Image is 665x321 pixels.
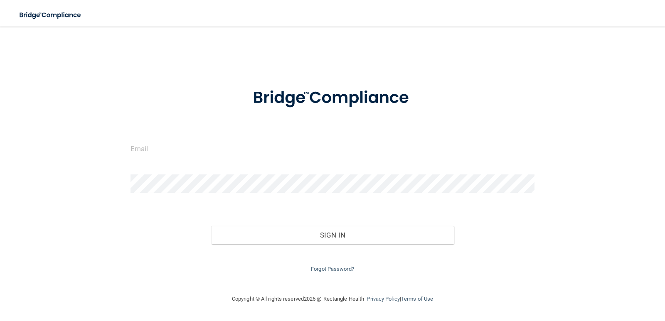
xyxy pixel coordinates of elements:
img: bridge_compliance_login_screen.278c3ca4.svg [236,76,429,120]
a: Terms of Use [401,296,433,302]
input: Email [131,140,535,158]
a: Privacy Policy [367,296,399,302]
img: bridge_compliance_login_screen.278c3ca4.svg [12,7,89,24]
div: Copyright © All rights reserved 2025 @ Rectangle Health | | [181,286,484,312]
a: Forgot Password? [311,266,354,272]
button: Sign In [211,226,454,244]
